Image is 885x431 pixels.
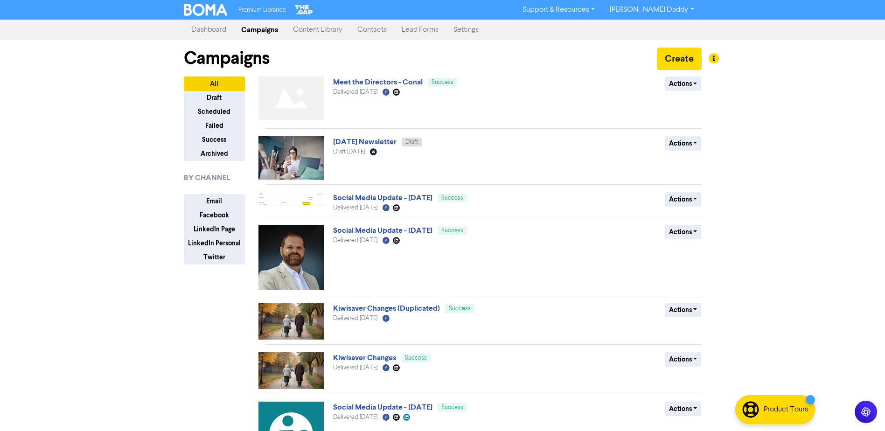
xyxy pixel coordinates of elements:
a: Meet the Directors - Conal [333,77,423,87]
button: LinkedIn Page [184,222,245,236]
button: LinkedIn Personal [184,236,245,250]
img: image_1750020886078.jpg [258,303,324,340]
span: Premium Libraries: [238,7,286,13]
span: Delivered [DATE] [333,315,377,321]
button: Failed [184,118,245,133]
button: Actions [665,352,702,367]
span: Delivered [DATE] [333,89,377,95]
span: Success [441,195,463,201]
button: Actions [665,136,702,151]
button: Actions [665,76,702,91]
a: Social Media Update - [DATE] [333,226,432,235]
span: Draft [DATE] [333,149,365,155]
iframe: Chat Widget [838,386,885,431]
button: All [184,76,245,91]
button: Actions [665,192,702,207]
button: Draft [184,90,245,105]
span: Success [449,306,471,312]
span: Success [441,228,463,234]
a: Lead Forms [394,21,446,39]
span: BY CHANNEL [184,172,230,183]
img: Not found [258,76,324,120]
button: Success [184,132,245,147]
img: The Gap [293,4,314,16]
a: Content Library [286,21,350,39]
span: Draft [405,139,418,145]
img: image_1741218120732.jpg [258,136,324,180]
span: Success [441,404,463,410]
span: Success [432,79,453,85]
a: Support & Resources [515,2,602,17]
img: image_1755831339299.png [258,225,324,290]
span: Delivered [DATE] [333,414,377,420]
a: Kiwisaver Changes (Duplicated) [333,304,440,313]
button: Create [657,48,702,70]
img: image_1750020886078.jpg [258,352,324,389]
button: Archived [184,146,245,161]
img: image_1758251890086.png [258,192,324,207]
a: [PERSON_NAME] Daddy [602,2,701,17]
span: Delivered [DATE] [333,365,377,371]
a: Contacts [350,21,394,39]
a: Campaigns [234,21,286,39]
a: Social Media Update - [DATE] [333,193,432,202]
img: BOMA Logo [184,4,228,16]
a: Social Media Update - [DATE] [333,403,432,412]
span: Delivered [DATE] [333,205,377,211]
button: Email [184,194,245,209]
button: Actions [665,225,702,239]
a: [DATE] Newsletter [333,137,397,146]
button: Scheduled [184,104,245,119]
button: Facebook [184,208,245,222]
h1: Campaigns [184,48,270,69]
span: Success [405,355,427,361]
a: Kiwisaver Changes [333,353,396,362]
span: Delivered [DATE] [333,237,377,243]
a: Dashboard [184,21,234,39]
button: Actions [665,402,702,416]
a: Settings [446,21,486,39]
button: Actions [665,303,702,317]
button: Twitter [184,250,245,264]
